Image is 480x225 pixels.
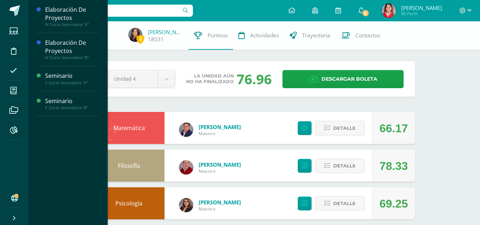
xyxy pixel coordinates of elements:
[199,199,241,206] a: [PERSON_NAME]
[333,159,356,172] span: Detalle
[302,32,330,39] span: Trayectoria
[114,70,149,87] span: Unidad 4
[199,161,241,168] a: [PERSON_NAME]
[237,70,272,88] div: 76.96
[199,168,241,174] span: Maestro
[207,32,228,39] span: Punteos
[45,39,99,60] a: Elaboración De ProyectosIV Curso Secundaria "B"
[315,121,365,135] button: Detalle
[322,70,377,88] span: Descargar boleta
[199,206,241,212] span: Maestro
[333,197,356,210] span: Detalle
[45,22,99,27] div: IV Curso Secundaria "A"
[284,21,336,50] a: Trayectoria
[45,6,99,27] a: Elaboración De ProyectosIV Curso Secundaria "A"
[179,198,193,212] img: 29f1bf3cfcf04feb6792133f3625739e.png
[379,112,408,144] div: 66.17
[401,4,442,11] span: [PERSON_NAME]
[382,4,396,18] img: 1f42d0250f0c2d94fd93832b9b2e1ee8.png
[315,196,365,211] button: Detalle
[45,72,99,80] div: Seminario
[179,123,193,137] img: 817f6a4ff8703f75552d05f09a1abfc5.png
[45,97,99,110] a: SeminarioV Curso Secundaria "B"
[45,55,99,60] div: IV Curso Secundaria "B"
[136,34,144,43] span: 2
[148,28,183,36] a: [PERSON_NAME]
[333,122,356,135] span: Detalle
[199,130,241,136] span: Maestro
[45,80,99,85] div: V Curso Secundaria "A"
[45,72,99,85] a: SeminarioV Curso Secundaria "A"
[105,70,175,88] a: Unidad 4
[379,188,408,220] div: 69.25
[250,32,279,39] span: Actividades
[93,112,165,144] div: Matemática
[401,11,442,17] span: Mi Perfil
[45,6,99,22] div: Elaboración De Proyectos
[45,39,99,55] div: Elaboración De Proyectos
[148,36,164,43] a: 18031
[45,105,99,110] div: V Curso Secundaria "B"
[355,32,380,39] span: Contactos
[233,21,284,50] a: Actividades
[189,21,233,50] a: Punteos
[379,150,408,182] div: 78.33
[186,73,234,85] span: La unidad aún no ha finalizado
[179,160,193,175] img: 376c7746482b10c11e82ae485ca64299.png
[93,187,165,219] div: Psicología
[45,97,99,105] div: Seminario
[361,9,369,17] span: 8
[199,123,241,130] a: [PERSON_NAME]
[282,70,404,88] a: Descargar boleta
[336,21,385,50] a: Contactos
[128,28,142,42] img: f956842295105cd95b3f188e8f751fee.png
[33,5,193,17] input: Busca un usuario...
[315,159,365,173] button: Detalle
[93,150,165,182] div: Filosofía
